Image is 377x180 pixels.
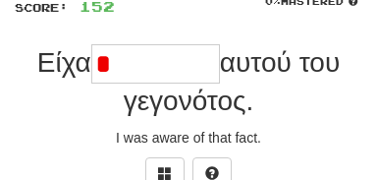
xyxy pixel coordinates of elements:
[15,1,68,14] span: Score:
[124,47,341,116] span: αυτού του γεγονότος.
[15,128,362,148] div: I was aware of that fact.
[37,47,91,78] span: Είχα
